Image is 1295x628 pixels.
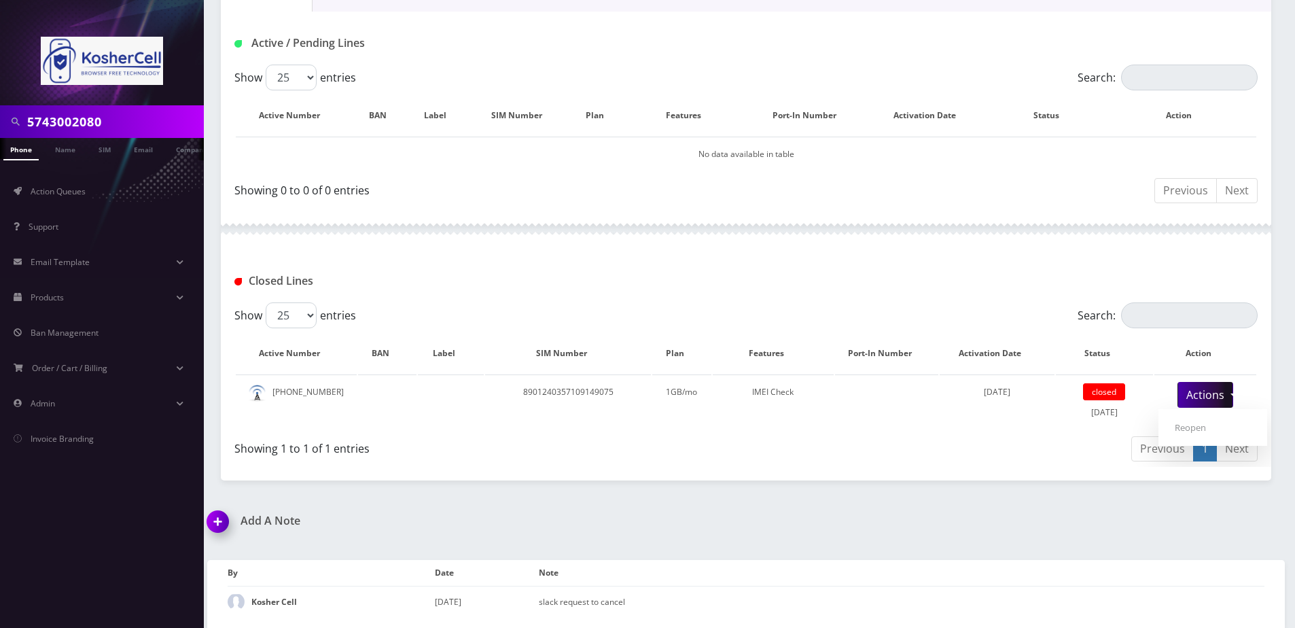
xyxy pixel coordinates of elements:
[485,374,651,430] td: 8901240357109149075
[1083,383,1125,400] span: closed
[234,65,356,90] label: Show entries
[31,433,94,444] span: Invoice Branding
[485,334,651,373] th: SIM Number: activate to sort column ascending
[435,560,539,586] th: Date
[1115,96,1256,135] th: Action: activate to sort column ascending
[575,96,628,135] th: Plan: activate to sort column ascending
[752,96,870,135] th: Port-In Number: activate to sort column ascending
[32,362,107,374] span: Order / Cart / Billing
[1121,65,1258,90] input: Search:
[435,586,539,617] td: [DATE]
[207,514,736,527] a: Add A Note
[1121,302,1258,328] input: Search:
[31,256,90,268] span: Email Template
[234,275,562,287] h1: Closed Lines
[1154,178,1217,203] a: Previous
[234,37,562,50] h1: Active / Pending Lines
[652,374,711,430] td: 1GB/mo
[234,302,356,328] label: Show entries
[358,96,411,135] th: BAN: activate to sort column ascending
[266,65,317,90] select: Showentries
[1154,334,1256,373] th: Action : activate to sort column ascending
[169,138,215,159] a: Company
[29,221,58,232] span: Support
[92,138,118,159] a: SIM
[236,96,357,135] th: Active Number: activate to sort column ascending
[1216,178,1258,203] a: Next
[984,386,1010,398] span: [DATE]
[41,37,163,85] img: KosherCell
[940,334,1054,373] th: Activation Date: activate to sort column ascending
[412,96,472,135] th: Label: activate to sort column ascending
[871,96,991,135] th: Activation Date: activate to sort column ascending
[1056,374,1153,430] td: [DATE]
[713,382,834,402] div: IMEI Check
[234,177,736,198] div: Showing 0 to 0 of 0 entries
[234,40,242,48] img: Active / Pending Lines
[713,334,834,373] th: Features: activate to sort column ascending
[251,596,297,608] strong: Kosher Cell
[1056,334,1153,373] th: Status: activate to sort column ascending
[1078,65,1258,90] label: Search:
[31,292,64,303] span: Products
[31,327,99,338] span: Ban Management
[236,374,357,430] td: [PHONE_NUMBER]
[234,278,242,285] img: Closed Lines
[31,186,86,197] span: Action Queues
[630,96,751,135] th: Features: activate to sort column ascending
[249,385,266,402] img: default.png
[31,398,55,409] span: Admin
[539,586,1264,617] td: slack request to cancel
[993,96,1114,135] th: Status: activate to sort column ascending
[1158,415,1267,440] a: Reopen
[1177,382,1233,408] a: Actions
[1193,436,1217,461] a: 1
[418,334,484,373] th: Label: activate to sort column ascending
[48,138,82,159] a: Name
[3,138,39,160] a: Phone
[539,560,1264,586] th: Note
[236,137,1256,171] td: No data available in table
[473,96,574,135] th: SIM Number: activate to sort column ascending
[835,334,938,373] th: Port-In Number: activate to sort column ascending
[234,435,736,457] div: Showing 1 to 1 of 1 entries
[1216,436,1258,461] a: Next
[652,334,711,373] th: Plan: activate to sort column ascending
[127,138,160,159] a: Email
[228,560,435,586] th: By
[27,109,200,135] input: Search in Company
[1131,436,1194,461] a: Previous
[236,334,357,373] th: Active Number: activate to sort column descending
[1078,302,1258,328] label: Search:
[358,334,416,373] th: BAN: activate to sort column ascending
[266,302,317,328] select: Showentries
